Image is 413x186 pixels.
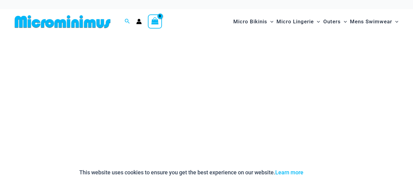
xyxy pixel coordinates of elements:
nav: Site Navigation [231,11,401,32]
span: Menu Toggle [341,14,347,29]
a: Mens SwimwearMenu ToggleMenu Toggle [348,12,400,31]
span: Mens Swimwear [350,14,392,29]
button: Accept [308,165,334,180]
a: Micro LingerieMenu ToggleMenu Toggle [275,12,321,31]
a: View Shopping Cart, empty [148,14,162,29]
a: Micro BikinisMenu ToggleMenu Toggle [232,12,275,31]
img: MM SHOP LOGO FLAT [12,15,113,29]
a: Search icon link [125,18,130,25]
span: Menu Toggle [314,14,320,29]
a: OutersMenu ToggleMenu Toggle [322,12,348,31]
span: Micro Lingerie [276,14,314,29]
a: Learn more [275,169,303,176]
p: This website uses cookies to ensure you get the best experience on our website. [79,168,303,177]
span: Menu Toggle [267,14,273,29]
span: Outers [323,14,341,29]
span: Micro Bikinis [233,14,267,29]
a: Account icon link [136,19,142,24]
span: Menu Toggle [392,14,398,29]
